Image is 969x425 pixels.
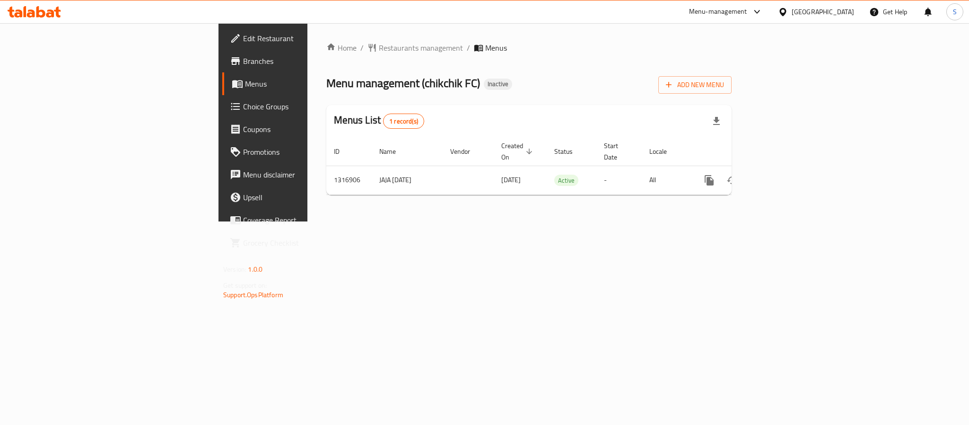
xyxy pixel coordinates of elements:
[334,146,352,157] span: ID
[689,6,747,18] div: Menu-management
[334,113,424,129] h2: Menus List
[222,163,380,186] a: Menu disclaimer
[467,42,470,53] li: /
[658,76,732,94] button: Add New Menu
[484,80,512,88] span: Inactive
[698,169,721,192] button: more
[223,279,267,292] span: Get support on:
[222,186,380,209] a: Upsell
[379,146,408,157] span: Name
[666,79,724,91] span: Add New Menu
[384,117,424,126] span: 1 record(s)
[596,166,642,195] td: -
[243,33,373,44] span: Edit Restaurant
[649,146,679,157] span: Locale
[484,79,512,90] div: Inactive
[243,237,373,248] span: Grocery Checklist
[501,140,535,163] span: Created On
[223,263,246,275] span: Version:
[245,78,373,89] span: Menus
[326,42,732,53] nav: breadcrumb
[243,214,373,226] span: Coverage Report
[690,137,796,166] th: Actions
[222,95,380,118] a: Choice Groups
[721,169,743,192] button: Change Status
[326,137,796,195] table: enhanced table
[792,7,854,17] div: [GEOGRAPHIC_DATA]
[243,101,373,112] span: Choice Groups
[243,55,373,67] span: Branches
[243,192,373,203] span: Upsell
[223,289,283,301] a: Support.OpsPlatform
[222,27,380,50] a: Edit Restaurant
[222,141,380,163] a: Promotions
[222,72,380,95] a: Menus
[326,72,480,94] span: Menu management ( chikchik FC )
[554,146,585,157] span: Status
[243,146,373,158] span: Promotions
[243,124,373,135] span: Coupons
[372,166,443,195] td: JAJA [DATE]
[367,42,463,53] a: Restaurants management
[379,42,463,53] span: Restaurants management
[604,140,630,163] span: Start Date
[642,166,690,195] td: All
[222,209,380,231] a: Coverage Report
[953,7,957,17] span: S
[554,175,578,186] span: Active
[248,263,262,275] span: 1.0.0
[243,169,373,180] span: Menu disclaimer
[501,174,521,186] span: [DATE]
[705,110,728,133] div: Export file
[222,231,380,254] a: Grocery Checklist
[222,118,380,141] a: Coupons
[222,50,380,72] a: Branches
[383,114,424,129] div: Total records count
[450,146,482,157] span: Vendor
[485,42,507,53] span: Menus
